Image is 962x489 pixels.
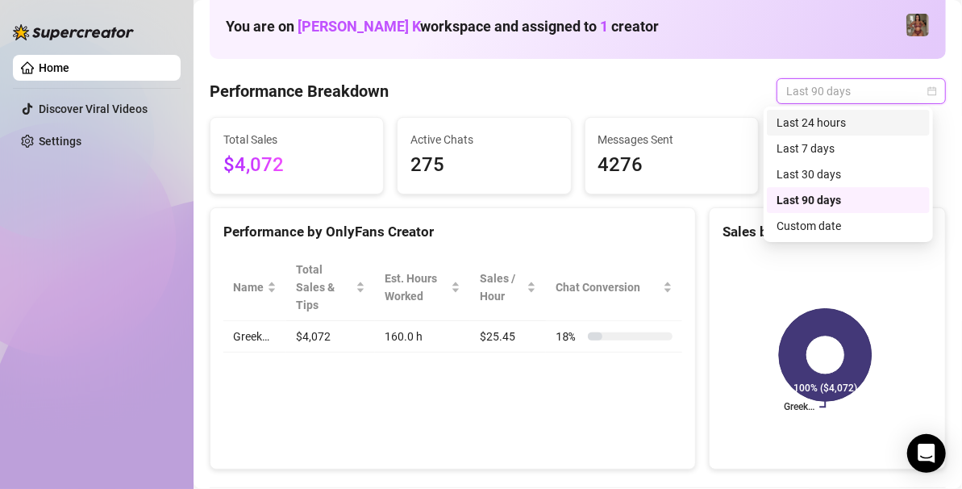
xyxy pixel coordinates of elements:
[767,213,930,239] div: Custom date
[13,24,134,40] img: logo-BBDzfeDw.svg
[777,140,920,157] div: Last 7 days
[546,254,682,321] th: Chat Conversion
[598,150,745,181] span: 4276
[470,321,546,353] td: $25.45
[556,278,660,296] span: Chat Conversion
[410,150,557,181] span: 275
[777,165,920,183] div: Last 30 days
[767,187,930,213] div: Last 90 days
[223,321,286,353] td: Greek…
[480,270,523,305] span: Sales / Hour
[767,161,930,187] div: Last 30 days
[906,14,929,36] img: Greek
[600,18,608,35] span: 1
[223,221,682,243] div: Performance by OnlyFans Creator
[296,261,352,314] span: Total Sales & Tips
[385,270,448,305] div: Est. Hours Worked
[785,402,815,413] text: Greek…
[777,191,920,209] div: Last 90 days
[375,321,470,353] td: 160.0 h
[767,110,930,136] div: Last 24 hours
[470,254,546,321] th: Sales / Hour
[233,278,264,296] span: Name
[556,328,581,345] span: 18 %
[286,321,375,353] td: $4,072
[298,18,420,35] span: [PERSON_NAME] K
[39,61,69,74] a: Home
[767,136,930,161] div: Last 7 days
[223,131,370,148] span: Total Sales
[223,254,286,321] th: Name
[223,150,370,181] span: $4,072
[927,86,937,96] span: calendar
[777,114,920,132] div: Last 24 hours
[598,131,745,148] span: Messages Sent
[39,102,148,115] a: Discover Viral Videos
[39,135,81,148] a: Settings
[907,434,946,473] div: Open Intercom Messenger
[723,221,932,243] div: Sales by OnlyFans Creator
[286,254,375,321] th: Total Sales & Tips
[210,80,389,102] h4: Performance Breakdown
[786,79,936,103] span: Last 90 days
[410,131,557,148] span: Active Chats
[777,217,920,235] div: Custom date
[226,18,659,36] h1: You are on workspace and assigned to creator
